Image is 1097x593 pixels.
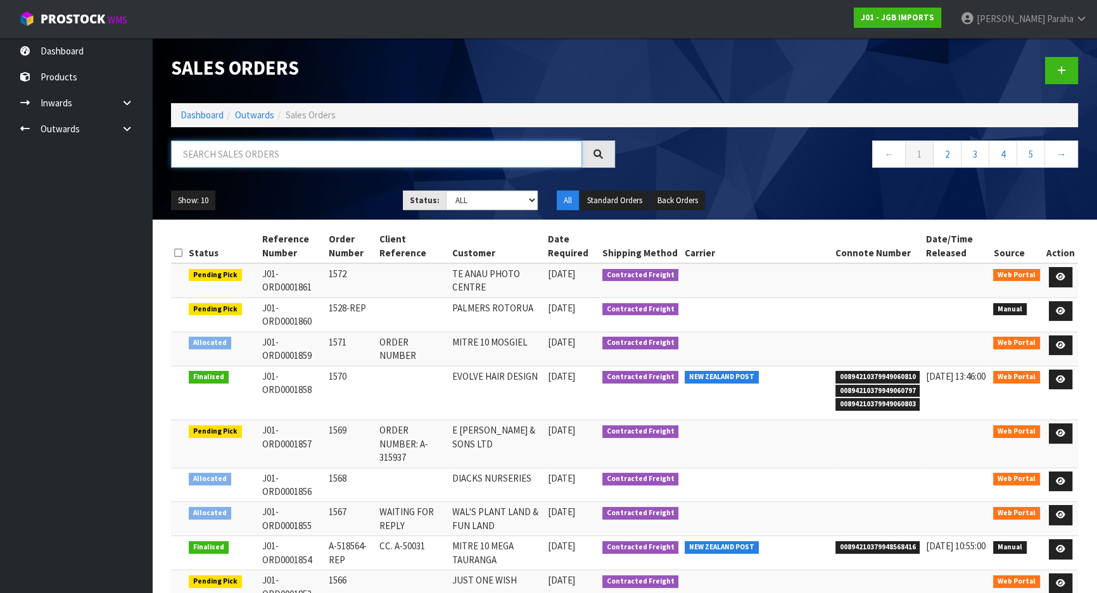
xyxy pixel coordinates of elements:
[326,420,376,468] td: 1569
[189,303,242,316] span: Pending Pick
[449,536,544,570] td: MITRE 10 MEGA TAURANGA
[376,420,449,468] td: ORDER NUMBER: A-315937
[376,332,449,366] td: ORDER NUMBER
[993,371,1040,384] span: Web Portal
[189,473,231,485] span: Allocated
[259,263,326,297] td: J01-ORD0001861
[602,473,679,485] span: Contracted Freight
[449,332,544,366] td: MITRE 10 MOSGIEL
[650,190,705,211] button: Back Orders
[449,263,544,297] td: TE ANAU PHOTO CENTRE
[189,425,242,438] span: Pending Pick
[993,425,1040,438] span: Web Portal
[449,229,544,263] th: Customer
[545,229,599,263] th: Date Required
[189,269,242,282] span: Pending Pick
[1047,13,1074,25] span: Paraha
[376,229,449,263] th: Client Reference
[602,303,679,316] span: Contracted Freight
[993,541,1027,554] span: Manual
[989,140,1017,168] a: 4
[259,297,326,332] td: J01-ORD0001860
[235,109,274,121] a: Outwards
[548,268,575,280] span: [DATE]
[832,229,923,263] th: Connote Number
[835,371,920,384] span: 00894210379949060810
[599,229,682,263] th: Shipping Method
[19,11,35,27] img: cube-alt.png
[259,332,326,366] td: J01-ORD0001859
[189,541,229,554] span: Finalised
[326,468,376,502] td: 1568
[286,109,336,121] span: Sales Orders
[410,195,440,206] strong: Status:
[181,109,224,121] a: Dashboard
[548,424,575,436] span: [DATE]
[835,541,920,554] span: 00894210379948568416
[376,502,449,536] td: WAITING FOR REPLY
[961,140,989,168] a: 3
[685,541,759,554] span: NEW ZEALAND POST
[872,140,906,168] a: ←
[259,502,326,536] td: J01-ORD0001855
[602,337,679,349] span: Contracted Freight
[861,12,934,23] strong: J01 - JGB IMPORTS
[993,507,1040,520] span: Web Portal
[449,420,544,468] td: E [PERSON_NAME] & SONS LTD
[548,540,575,552] span: [DATE]
[1044,140,1078,168] a: →
[376,536,449,570] td: CC. A-50031
[993,303,1027,316] span: Manual
[326,229,376,263] th: Order Number
[326,502,376,536] td: 1567
[602,575,679,588] span: Contracted Freight
[259,536,326,570] td: J01-ORD0001854
[326,297,376,332] td: 1528-REP
[1017,140,1045,168] a: 5
[326,366,376,420] td: 1570
[854,8,941,28] a: J01 - JGB IMPORTS
[171,140,582,168] input: Search sales orders
[548,506,575,518] span: [DATE]
[1043,229,1078,263] th: Action
[548,370,575,382] span: [DATE]
[41,11,105,27] span: ProStock
[548,336,575,348] span: [DATE]
[259,229,326,263] th: Reference Number
[602,507,679,520] span: Contracted Freight
[189,507,231,520] span: Allocated
[835,398,920,411] span: 00894210379949060803
[171,57,615,78] h1: Sales Orders
[548,302,575,314] span: [DATE]
[189,371,229,384] span: Finalised
[682,229,832,263] th: Carrier
[835,385,920,397] span: 00894210379949060797
[993,575,1040,588] span: Web Portal
[189,337,231,349] span: Allocated
[685,371,759,384] span: NEW ZEALAND POST
[993,337,1040,349] span: Web Portal
[926,370,986,382] span: [DATE] 13:46:00
[108,14,127,26] small: WMS
[923,229,990,263] th: Date/Time Released
[326,536,376,570] td: A-518564-REP
[977,13,1045,25] span: [PERSON_NAME]
[189,575,242,588] span: Pending Pick
[171,190,215,211] button: Show: 10
[449,502,544,536] td: WAL'S PLANT LAND & FUN LAND
[548,472,575,484] span: [DATE]
[634,140,1078,172] nav: Page navigation
[449,366,544,420] td: EVOLVE HAIR DESIGN
[602,371,679,384] span: Contracted Freight
[449,468,544,502] td: DIACKS NURSERIES
[990,229,1043,263] th: Source
[580,190,649,211] button: Standard Orders
[905,140,934,168] a: 1
[259,468,326,502] td: J01-ORD0001856
[993,269,1040,282] span: Web Portal
[259,420,326,468] td: J01-ORD0001857
[186,229,259,263] th: Status
[602,425,679,438] span: Contracted Freight
[449,297,544,332] td: PALMERS ROTORUA
[259,366,326,420] td: J01-ORD0001858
